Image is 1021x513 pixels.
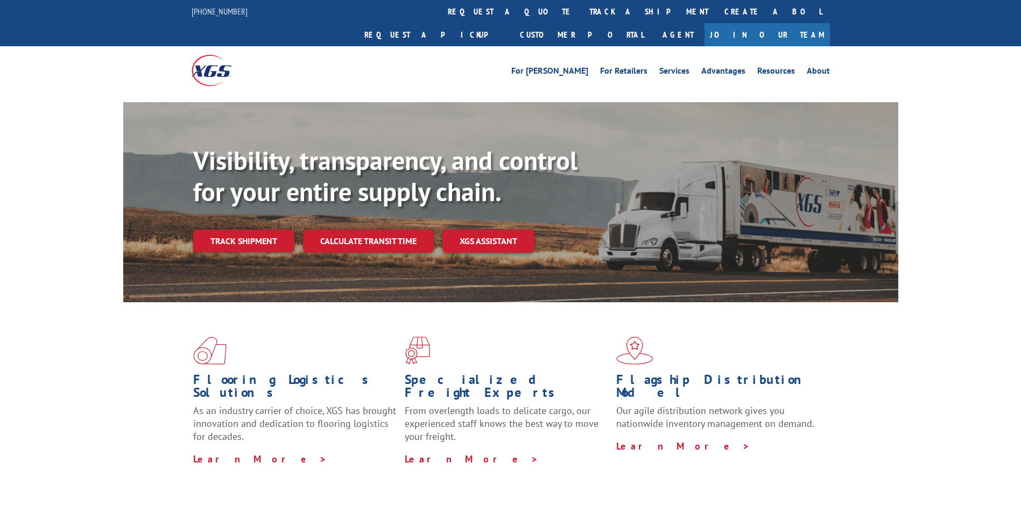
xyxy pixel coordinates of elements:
a: Advantages [701,67,745,79]
a: For [PERSON_NAME] [511,67,588,79]
a: About [807,67,830,79]
a: [PHONE_NUMBER] [192,6,248,17]
h1: Flooring Logistics Solutions [193,373,397,404]
span: As an industry carrier of choice, XGS has brought innovation and dedication to flooring logistics... [193,404,396,443]
a: Request a pickup [356,23,512,46]
img: xgs-icon-focused-on-flooring-red [405,337,430,365]
a: Learn More > [616,440,750,452]
img: xgs-icon-total-supply-chain-intelligence-red [193,337,227,365]
a: XGS ASSISTANT [442,230,534,253]
a: Agent [652,23,705,46]
b: Visibility, transparency, and control for your entire supply chain. [193,144,578,208]
a: Services [659,67,689,79]
a: Calculate transit time [303,230,434,253]
h1: Specialized Freight Experts [405,373,608,404]
h1: Flagship Distribution Model [616,373,820,404]
img: xgs-icon-flagship-distribution-model-red [616,337,653,365]
a: Resources [757,67,795,79]
p: From overlength loads to delicate cargo, our experienced staff knows the best way to move your fr... [405,404,608,452]
a: Join Our Team [705,23,830,46]
a: Learn More > [193,453,327,465]
a: Learn More > [405,453,539,465]
a: For Retailers [600,67,647,79]
span: Our agile distribution network gives you nationwide inventory management on demand. [616,404,814,430]
a: Customer Portal [512,23,652,46]
a: Track shipment [193,230,294,252]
